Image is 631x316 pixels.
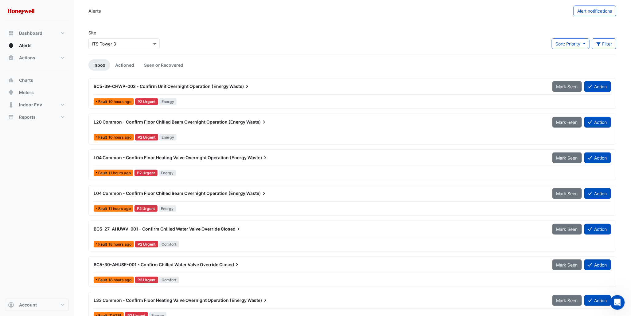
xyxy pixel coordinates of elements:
button: Alerts [5,39,69,52]
span: Thu 18-Sep-2025 14:30 AEST [108,242,131,247]
span: Fault [98,171,108,175]
span: Actions [19,55,35,61]
span: Alerts [19,42,32,49]
span: Waste) [246,190,267,196]
span: BC5-39-AHUSE-001 - Confirm Chilled Water Valve Override [94,262,218,267]
button: Sort: Priority [552,38,590,49]
iframe: Intercom live chat [610,295,625,310]
label: Site [88,30,96,36]
span: Thu 18-Sep-2025 22:00 AEST [108,99,131,104]
span: Waste) [247,155,268,161]
div: P2 Urgent [134,170,158,176]
button: Mark Seen [552,224,582,235]
span: Comfort [159,241,179,247]
img: Company Logo [7,5,35,17]
div: P2 Urgent [135,98,158,105]
span: Account [19,302,37,308]
app-icon: Charts [8,77,14,83]
button: Mark Seen [552,152,582,163]
span: Mark Seen [556,262,578,267]
button: Action [584,117,611,128]
span: Indoor Env [19,102,42,108]
span: Fault [98,136,108,139]
span: Reports [19,114,36,120]
span: Mark Seen [556,227,578,232]
button: Mark Seen [552,259,582,270]
span: Thu 18-Sep-2025 14:18 AEST [108,278,131,282]
button: Dashboard [5,27,69,39]
div: P2 Urgent [135,134,158,140]
button: Mark Seen [552,81,582,92]
span: BC5-39-CHWP-002 - Confirm Unit Overnight Operation (Energy [94,84,228,89]
button: Action [584,188,611,199]
button: Action [584,81,611,92]
button: Alert notifications [574,6,616,16]
span: Thu 18-Sep-2025 21:02 AEST [108,171,131,175]
span: L20 Common - Confirm Floor Chilled Beam Overnight Operation (Energy [94,119,245,124]
button: Account [5,299,69,311]
span: Fault [98,278,108,282]
app-icon: Actions [8,55,14,61]
app-icon: Indoor Env [8,102,14,108]
span: Energy [159,170,176,176]
button: Actions [5,52,69,64]
button: Action [584,259,611,270]
div: P2 Urgent [135,241,158,247]
span: Waste) [229,83,250,89]
span: Sort: Priority [556,41,581,46]
span: Closed [219,262,240,268]
span: L04 Common - Confirm Floor Chilled Beam Overnight Operation (Energy [94,191,245,196]
span: Closed [221,226,242,232]
span: Meters [19,89,34,96]
span: Fault [98,207,108,211]
span: Dashboard [19,30,42,36]
div: Alerts [88,8,101,14]
button: Charts [5,74,69,86]
span: L04 Common - Confirm Floor Heating Valve Overnight Operation (Energy [94,155,247,160]
button: Mark Seen [552,117,582,128]
button: Action [584,152,611,163]
app-icon: Alerts [8,42,14,49]
span: Energy [159,98,177,105]
span: Comfort [159,277,179,283]
span: Waste) [246,119,267,125]
span: Mark Seen [556,298,578,303]
button: Mark Seen [552,295,582,306]
a: Inbox [88,59,110,71]
span: Energy [159,205,176,212]
span: L33 Common - Confirm Floor Heating Valve Overnight Operation (Energy [94,298,247,303]
div: P2 Urgent [135,277,158,283]
button: Reports [5,111,69,123]
span: Charts [19,77,33,83]
button: Indoor Env [5,99,69,111]
span: Mark Seen [556,155,578,160]
button: Meters [5,86,69,99]
app-icon: Reports [8,114,14,120]
span: Fault [98,243,108,246]
a: Actioned [110,59,139,71]
span: Fault [98,100,108,104]
span: Mark Seen [556,191,578,196]
span: Alert notifications [578,8,612,14]
div: P2 Urgent [134,205,158,212]
span: Mark Seen [556,120,578,125]
span: BC5-27-AHUWV-001 - Confirm Chilled Water Valve Override [94,226,220,231]
button: Filter [592,38,617,49]
span: Thu 18-Sep-2025 21:02 AEST [108,206,131,211]
span: Energy [159,134,177,140]
button: Mark Seen [552,188,582,199]
span: Waste) [247,297,268,303]
button: Action [584,224,611,235]
app-icon: Meters [8,89,14,96]
span: Mark Seen [556,84,578,89]
app-icon: Dashboard [8,30,14,36]
span: Thu 18-Sep-2025 22:00 AEST [108,135,131,140]
a: Seen or Recovered [139,59,188,71]
button: Action [584,295,611,306]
